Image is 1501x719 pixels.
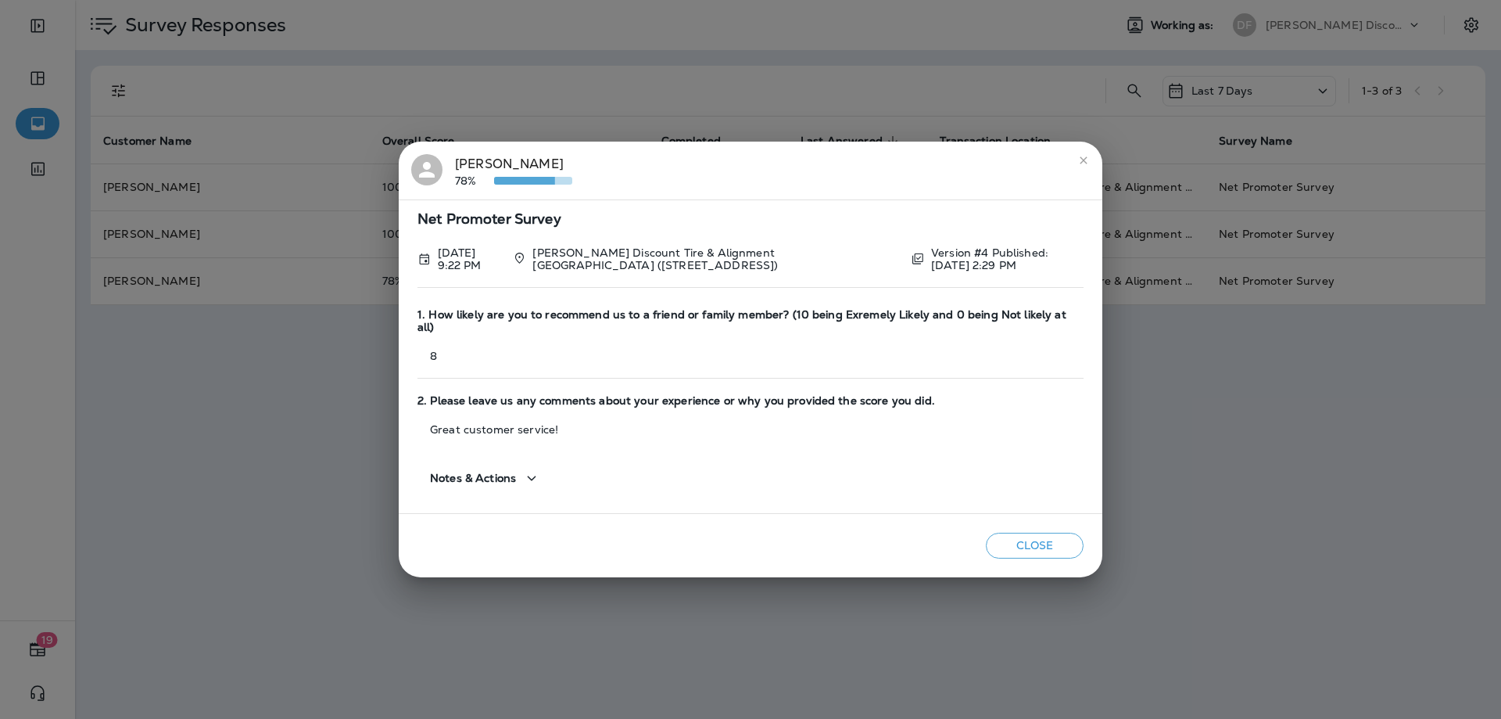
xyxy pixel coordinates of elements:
[986,533,1084,559] button: Close
[417,456,553,501] button: Notes & Actions
[931,246,1084,271] p: Version #4 Published: [DATE] 2:29 PM
[532,246,898,271] p: [PERSON_NAME] Discount Tire & Alignment [GEOGRAPHIC_DATA] ([STREET_ADDRESS])
[455,154,572,187] div: [PERSON_NAME]
[1071,148,1096,173] button: close
[455,174,494,187] p: 78%
[438,246,500,271] p: Oct 8, 2025 9:22 PM
[430,472,516,485] span: Notes & Actions
[417,308,1084,335] span: 1. How likely are you to recommend us to a friend or family member? (10 being Exremely Likely and...
[417,350,1084,362] p: 8
[417,423,1084,436] p: Great customer service!
[417,213,1084,226] span: Net Promoter Survey
[417,394,1084,408] span: 2. Please leave us any comments about your experience or why you provided the score you did.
